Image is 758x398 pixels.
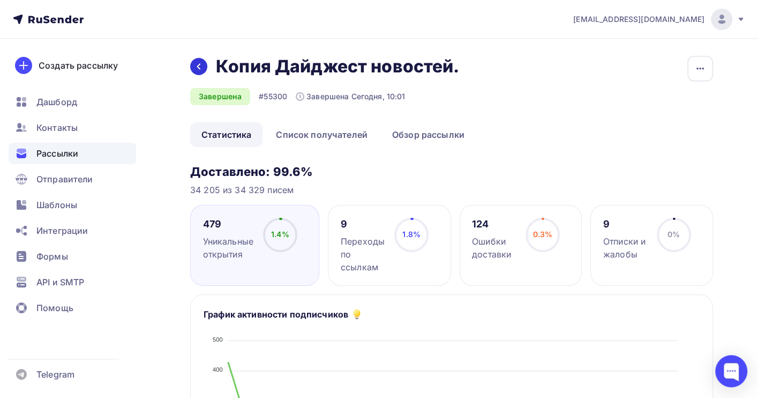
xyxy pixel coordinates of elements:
div: 479 [203,218,253,231]
div: Отписки и жалобы [603,235,647,261]
span: Помощь [36,301,73,314]
a: Формы [9,246,136,267]
span: 0.3% [532,230,552,239]
span: Рассылки [36,147,78,160]
div: Создать рассылку [39,59,118,72]
a: Статистика [190,122,262,147]
h2: Копия Дайджест новостей. [216,56,459,77]
div: Уникальные открытия [203,235,253,261]
div: Завершена Сегодня, 10:01 [296,91,405,102]
span: 1.4% [271,230,289,239]
a: [EMAIL_ADDRESS][DOMAIN_NAME] [573,9,745,30]
div: 34 205 из 34 329 писем [190,183,713,196]
span: Контакты [36,121,78,134]
a: Рассылки [9,143,136,164]
h5: График активности подписчиков [204,308,348,321]
span: Дашборд [36,95,77,108]
span: 0% [667,230,680,239]
a: Отправители [9,168,136,190]
div: #55300 [259,91,287,102]
a: Контакты [9,117,136,138]
tspan: 400 [213,366,223,373]
div: Завершена [190,88,250,105]
span: [EMAIL_ADDRESS][DOMAIN_NAME] [573,14,704,25]
a: Обзор рассылки [381,122,476,147]
span: Telegram [36,368,74,381]
tspan: 500 [213,336,223,343]
span: Шаблоны [36,198,77,211]
span: Интеграции [36,224,88,237]
h3: Доставлено: 99.6% [190,164,713,179]
div: Ошибки доставки [472,235,516,261]
span: Отправители [36,173,93,186]
div: 9 [603,218,647,231]
a: Список получателей [265,122,379,147]
div: 124 [472,218,516,231]
a: Шаблоны [9,194,136,216]
div: Переходы по ссылкам [341,235,385,274]
span: 1.8% [402,230,421,239]
span: API и SMTP [36,276,84,289]
div: 9 [341,218,385,231]
span: Формы [36,250,68,263]
a: Дашборд [9,91,136,113]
